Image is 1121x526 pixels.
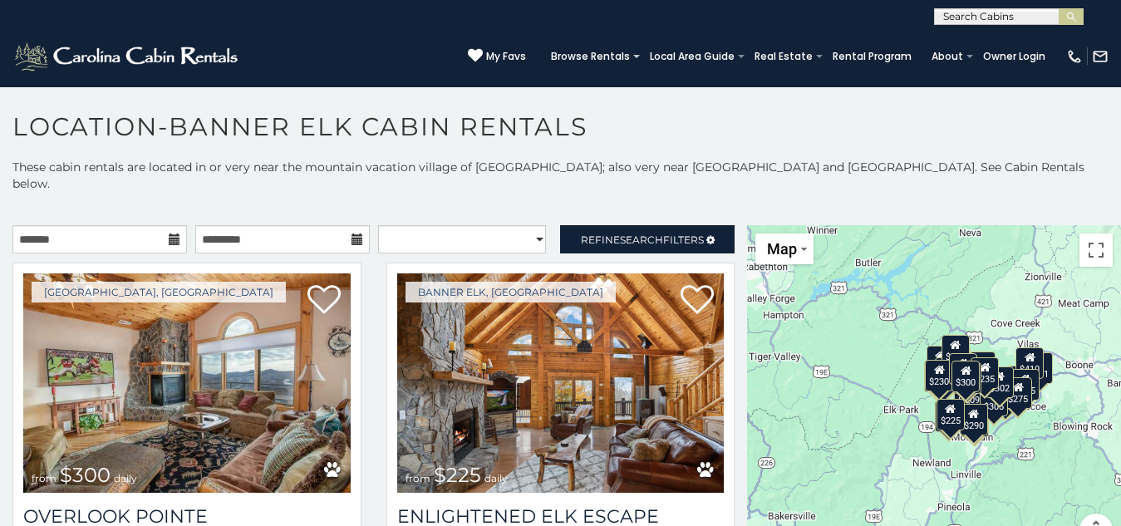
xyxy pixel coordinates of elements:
[406,472,430,484] span: from
[543,45,638,68] a: Browse Rentals
[642,45,743,68] a: Local Area Guide
[681,283,714,318] a: Add to favorites
[1079,234,1113,267] button: Toggle fullscreen view
[397,273,725,493] a: Enlightened Elk Escape from $225 daily
[32,472,57,484] span: from
[923,45,971,68] a: About
[1004,376,1032,408] div: $275
[746,45,821,68] a: Real Estate
[824,45,920,68] a: Rental Program
[32,282,286,302] a: [GEOGRAPHIC_DATA], [GEOGRAPHIC_DATA]
[12,40,243,73] img: White-1-2.png
[560,225,735,253] a: RefineSearchFilters
[581,234,704,246] span: Refine Filters
[924,360,952,391] div: $305
[961,405,989,436] div: $350
[1092,48,1109,65] img: mail-regular-white.png
[755,234,814,264] button: Change map style
[975,45,1054,68] a: Owner Login
[967,351,996,383] div: $235
[23,273,351,493] img: Overlook Pointe
[406,282,616,302] a: Banner Elk, [GEOGRAPHIC_DATA]
[767,240,797,258] span: Map
[434,463,481,487] span: $225
[1015,347,1044,379] div: $410
[953,362,981,394] div: $170
[926,359,954,391] div: $230
[930,361,958,392] div: $250
[942,335,970,366] div: $310
[1066,48,1083,65] img: phone-regular-white.png
[960,403,988,435] div: $290
[980,385,1008,416] div: $305
[114,472,137,484] span: daily
[971,356,1000,388] div: $235
[486,49,526,64] span: My Favs
[60,463,111,487] span: $300
[307,283,341,318] a: Add to favorites
[23,273,351,493] a: Overlook Pointe from $300 daily
[986,366,1014,398] div: $302
[484,472,508,484] span: daily
[951,360,980,391] div: $300
[620,234,663,246] span: Search
[468,48,526,65] a: My Favs
[1011,368,1040,400] div: $485
[937,398,965,430] div: $225
[949,353,977,385] div: $570
[935,401,963,432] div: $355
[1006,366,1035,397] div: $400
[397,273,725,493] img: Enlightened Elk Escape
